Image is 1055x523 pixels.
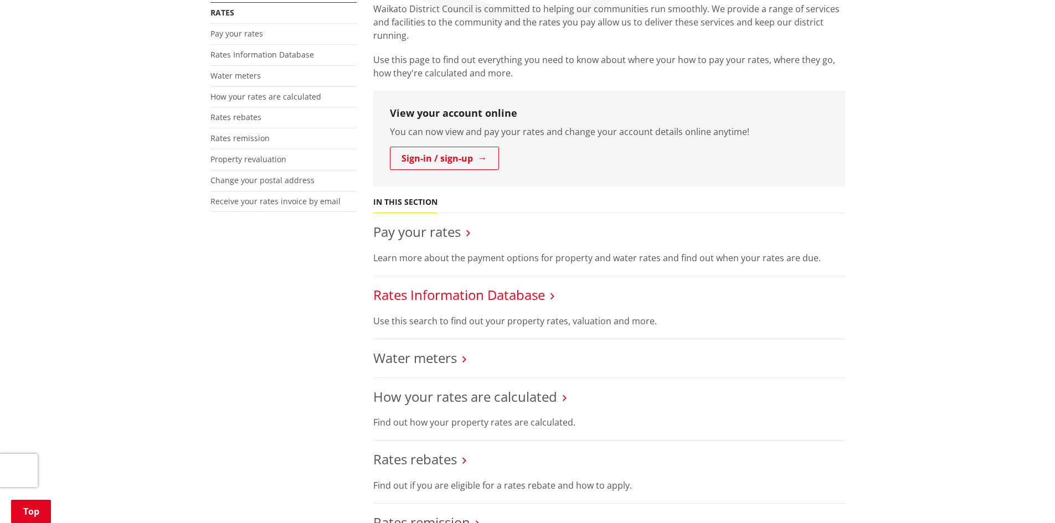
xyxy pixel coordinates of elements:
h3: View your account online [390,107,828,120]
a: Sign-in / sign-up [390,147,499,170]
a: Pay your rates [373,222,461,241]
a: Rates remission [210,133,270,143]
a: Rates Information Database [373,286,545,304]
a: Water meters [210,70,261,81]
p: Use this page to find out everything you need to know about where your how to pay your rates, whe... [373,53,845,80]
a: Rates rebates [210,112,261,122]
a: Change your postal address [210,175,315,185]
a: How your rates are calculated [210,91,321,102]
p: Find out how your property rates are calculated. [373,416,845,429]
p: Waikato District Council is committed to helping our communities run smoothly. We provide a range... [373,2,845,42]
a: Pay your rates [210,28,263,39]
a: Receive your rates invoice by email [210,196,341,206]
iframe: Messenger Launcher [1004,477,1044,516]
a: Top [11,500,51,523]
a: How your rates are calculated [373,387,557,406]
a: Rates Information Database [210,49,314,60]
a: Rates [210,7,234,18]
a: Water meters [373,349,457,367]
p: Learn more about the payment options for property and water rates and find out when your rates ar... [373,251,845,265]
h5: In this section [373,198,438,207]
p: You can now view and pay your rates and change your account details online anytime! [390,125,828,138]
p: Find out if you are eligible for a rates rebate and how to apply. [373,479,845,492]
p: Use this search to find out your property rates, valuation and more. [373,314,845,328]
a: Property revaluation [210,154,286,164]
a: Rates rebates [373,450,457,468]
